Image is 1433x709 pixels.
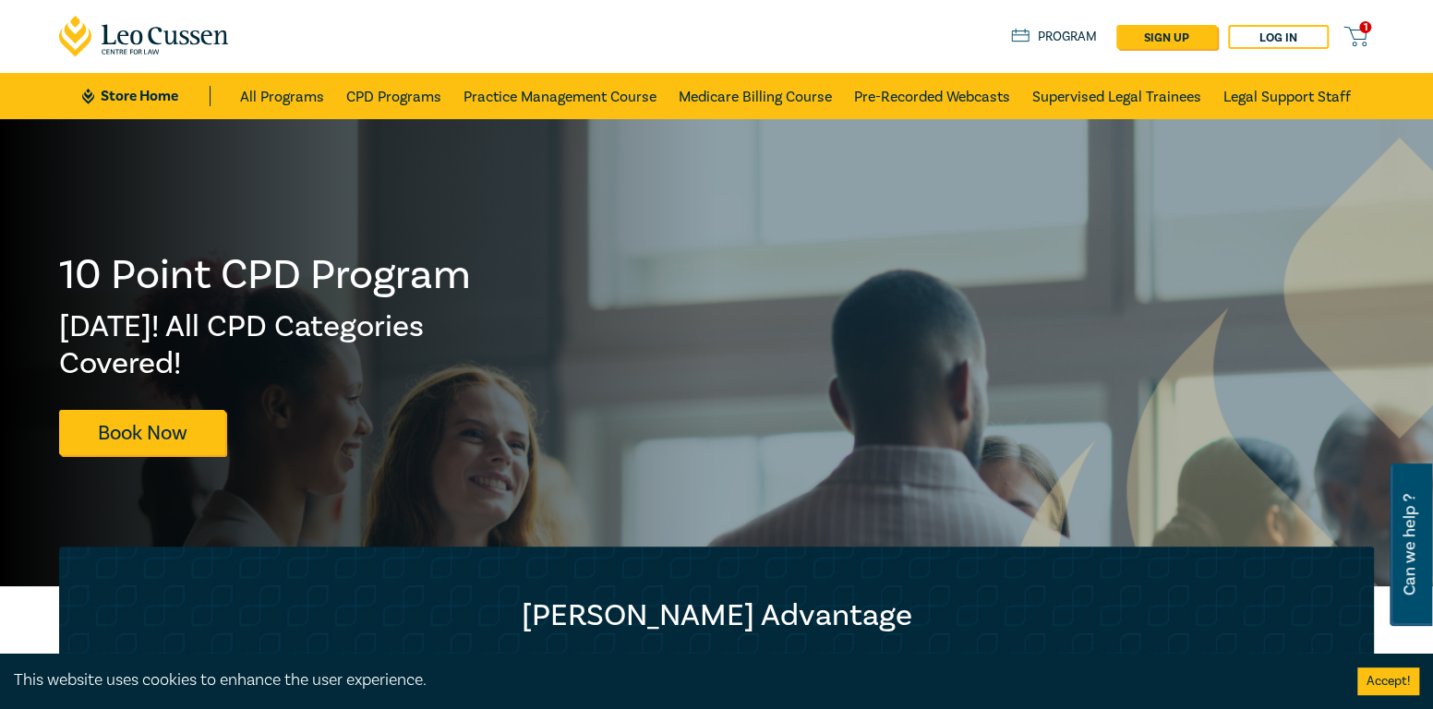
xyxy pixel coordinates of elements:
[1401,475,1418,615] span: Can we help ?
[346,73,441,119] a: CPD Programs
[1223,73,1351,119] a: Legal Support Staff
[1011,27,1097,47] a: Program
[82,86,211,106] a: Store Home
[59,251,473,299] h1: 10 Point CPD Program
[59,308,473,382] h2: [DATE]! All CPD Categories Covered!
[679,73,832,119] a: Medicare Billing Course
[1357,667,1419,695] button: Accept cookies
[1359,21,1371,33] span: 1
[854,73,1010,119] a: Pre-Recorded Webcasts
[1228,25,1329,49] a: Log in
[14,668,1330,692] div: This website uses cookies to enhance the user experience.
[96,597,1337,634] h2: [PERSON_NAME] Advantage
[1116,25,1217,49] a: sign up
[464,73,656,119] a: Practice Management Course
[59,410,225,455] a: Book Now
[1032,73,1201,119] a: Supervised Legal Trainees
[240,73,324,119] a: All Programs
